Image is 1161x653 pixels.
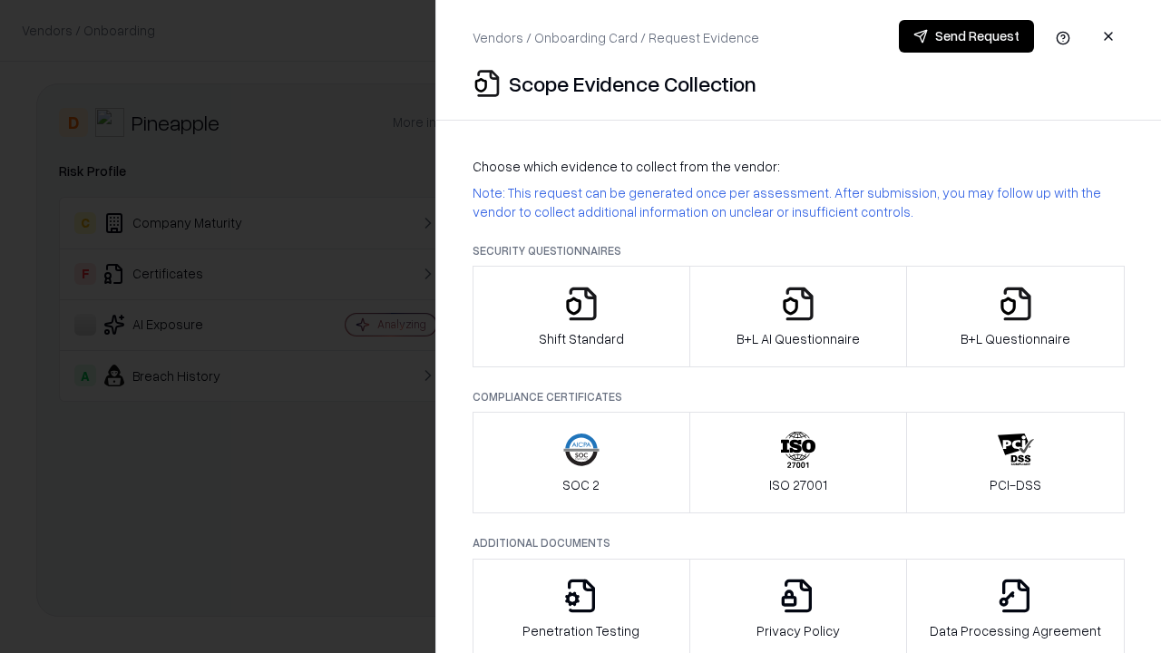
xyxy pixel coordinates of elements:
p: PCI-DSS [990,475,1041,494]
p: Scope Evidence Collection [509,69,756,98]
p: Data Processing Agreement [930,621,1101,640]
button: ISO 27001 [689,412,908,513]
p: Shift Standard [539,329,624,348]
p: Penetration Testing [522,621,639,640]
p: Note: This request can be generated once per assessment. After submission, you may follow up with... [473,183,1125,221]
button: B+L AI Questionnaire [689,266,908,367]
button: SOC 2 [473,412,690,513]
button: PCI-DSS [906,412,1125,513]
p: Vendors / Onboarding Card / Request Evidence [473,28,759,47]
p: B+L Questionnaire [961,329,1070,348]
p: ISO 27001 [769,475,827,494]
button: Send Request [899,20,1034,53]
p: Compliance Certificates [473,389,1125,404]
p: SOC 2 [562,475,600,494]
button: Shift Standard [473,266,690,367]
p: Additional Documents [473,535,1125,551]
button: B+L Questionnaire [906,266,1125,367]
p: Security Questionnaires [473,243,1125,258]
p: Choose which evidence to collect from the vendor: [473,157,1125,176]
p: B+L AI Questionnaire [737,329,860,348]
p: Privacy Policy [756,621,840,640]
